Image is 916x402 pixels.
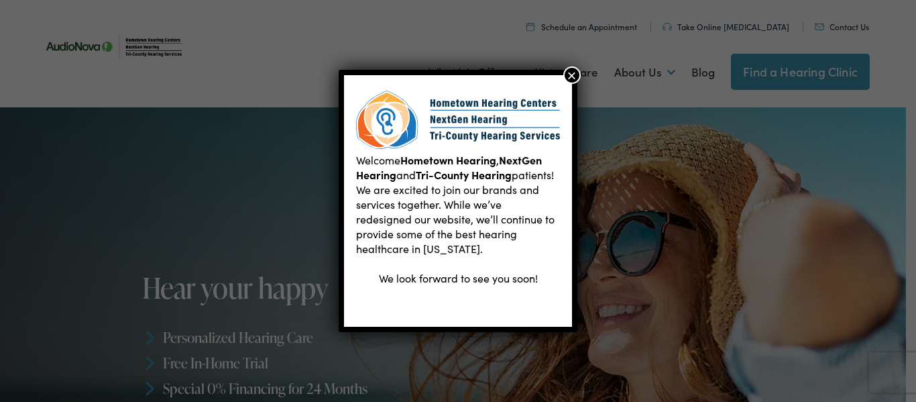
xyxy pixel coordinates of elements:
b: Hometown Hearing [400,152,496,167]
button: Close [563,66,581,84]
span: We look forward to see you soon! [379,270,538,285]
span: Welcome , and patients! We are excited to join our brands and services together. While we’ve rede... [356,152,555,256]
b: NextGen Hearing [356,152,542,182]
b: Tri-County Hearing [416,167,512,182]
